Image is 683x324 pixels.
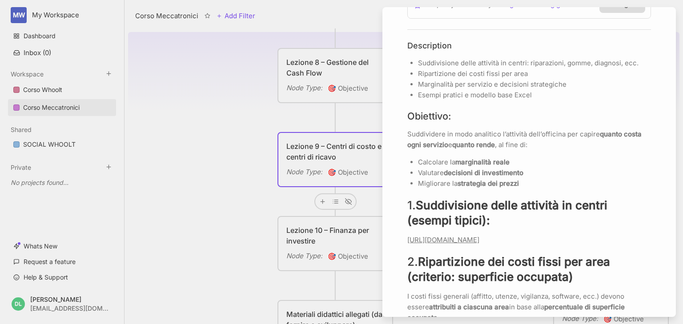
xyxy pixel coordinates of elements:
strong: marginalità reale [455,158,510,166]
p: Valutare [418,168,651,178]
p: Marginalità per servizio e decisioni strategiche [418,79,651,90]
h4: Description [407,40,651,51]
h3: Obiettivo: [407,110,651,122]
strong: quanto rende [452,140,495,149]
h2: 1. [407,198,651,228]
p: Calcolare la [418,157,651,168]
strong: strategia dei prezzi [458,179,519,188]
strong: Ripartizione dei costi fissi per area (criterio: superficie occupata) [407,255,613,284]
p: Migliorare la [418,178,651,189]
p: Esempi pratici e modello base Excel [418,90,651,100]
strong: Suddivisione delle attività in centri (esempi tipici): [407,198,611,227]
p: Suddividere in modo analitico l’attività dell’officina per capire e , al fine di: [407,129,651,150]
h2: 2. [407,254,651,284]
strong: attribuiti a ciascuna area [429,303,509,311]
a: [URL][DOMAIN_NAME] [407,236,479,244]
p: Ripartizione dei costi fissi per area [418,68,651,79]
strong: quanto costa ogni servizio [407,130,643,149]
p: I costi fissi generali (affitto, utenze, vigilanza, software, ecc.) devono essere in base alla . [407,291,651,323]
strong: decisioni di investimento [444,168,523,177]
p: Suddivisione delle attività in centri: riparazioni, gomme, diagnosi, ecc. [418,58,651,68]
